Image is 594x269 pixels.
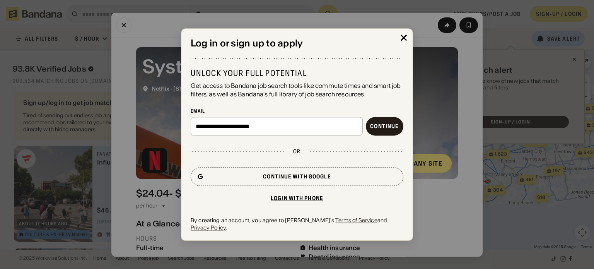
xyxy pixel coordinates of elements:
[191,224,226,231] a: Privacy Policy
[191,217,403,231] div: By creating an account, you agree to [PERSON_NAME]'s and .
[370,124,399,129] div: Continue
[191,68,403,78] div: Unlock your full potential
[191,38,403,49] div: Log in or sign up to apply
[263,174,331,180] div: Continue with Google
[293,148,300,155] div: or
[191,81,403,99] div: Get access to Bandana job search tools like commute times and smart job filters, as well as Banda...
[271,196,323,201] div: Login with phone
[335,217,377,224] a: Terms of Service
[191,108,403,114] div: Email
